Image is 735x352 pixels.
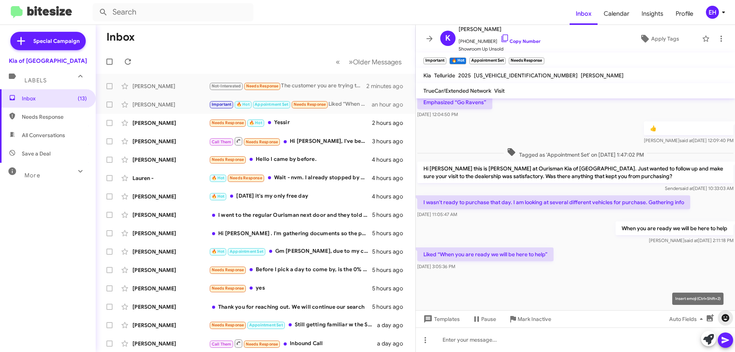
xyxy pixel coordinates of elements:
[22,95,87,102] span: Inbox
[372,119,409,127] div: 2 hours ago
[209,211,372,219] div: I went to the regular Ourisman next door and they told me I would need about 10k down
[500,38,541,44] a: Copy Number
[372,248,409,255] div: 5 hours ago
[699,6,727,19] button: EH
[132,82,209,90] div: [PERSON_NAME]
[209,192,372,201] div: [DATE] it's my only free day
[209,303,372,311] div: Thank you for reaching out. We will continue our search
[22,113,87,121] span: Needs Response
[469,57,506,64] small: Appointment Set
[209,155,372,164] div: Hello I came by before.
[336,57,340,67] span: «
[349,57,353,67] span: »
[132,229,209,237] div: [PERSON_NAME]
[132,248,209,255] div: [PERSON_NAME]
[494,87,505,94] span: Visit
[423,72,431,79] span: Kia
[132,193,209,200] div: [PERSON_NAME]
[209,136,372,146] div: Hi [PERSON_NAME], I've been trying to set up my Kia Access account without success. Could you pos...
[372,303,409,311] div: 5 hours ago
[684,237,698,243] span: said at
[132,101,209,108] div: [PERSON_NAME]
[372,266,409,274] div: 5 hours ago
[372,285,409,292] div: 5 hours ago
[417,111,458,117] span: [DATE] 12:04:50 PM
[458,72,471,79] span: 2025
[230,175,262,180] span: Needs Response
[209,82,366,90] div: The customer you are trying to reach has already left the conversation.
[230,249,263,254] span: Appointment Set
[209,321,377,329] div: Still getting familiar w the Sportage SX Prestige and wishing there were some light interior colo...
[344,54,406,70] button: Next
[24,172,40,179] span: More
[209,229,372,237] div: Hi [PERSON_NAME] . I'm gathering documents so the process will move forward quicker.
[417,247,554,261] p: Liked “When you are ready we will be here to help”
[459,34,541,45] span: [PHONE_NUMBER]
[417,195,690,209] p: I wasn't ready to purchase that day. I am looking at several different vehicles for purchase. Gat...
[132,174,209,182] div: Lauren -
[33,37,80,45] span: Special Campaign
[372,156,409,164] div: 4 hours ago
[598,3,635,25] a: Calendar
[504,147,647,159] span: Tagged as 'Appointment Set' on [DATE] 1:47:02 PM
[132,156,209,164] div: [PERSON_NAME]
[209,247,372,256] div: Gm [PERSON_NAME], due to my current schedule, I informed [PERSON_NAME] that I would be available ...
[132,138,209,145] div: [PERSON_NAME]
[249,323,283,327] span: Appointment Set
[209,100,372,109] div: Liked “When you are ready we will be here to help”
[22,131,65,139] span: All Conversations
[649,237,733,243] span: [PERSON_NAME] [DATE] 2:11:18 PM
[209,174,372,182] div: Wait - nvm. I already stopped by a few days ago. I got mixed up with a different place.
[509,57,544,64] small: Needs Response
[417,264,455,269] span: [DATE] 3:05:36 PM
[106,31,135,43] h1: Inbox
[672,293,724,305] div: Insert emoji (Ctrl+Shift+2)
[22,150,51,157] span: Save a Deal
[422,312,460,326] span: Templates
[706,6,719,19] div: EH
[377,321,409,329] div: a day ago
[353,58,402,66] span: Older Messages
[132,303,209,311] div: [PERSON_NAME]
[209,284,372,293] div: yes
[581,72,624,79] span: [PERSON_NAME]
[212,139,232,144] span: Call Them
[209,339,377,348] div: Inbound Call
[132,119,209,127] div: [PERSON_NAME]
[372,193,409,200] div: 4 hours ago
[209,265,372,274] div: Before I pick a day to come by, is the 0% [DATE] also available for 60 months? My credit is great...
[132,266,209,274] div: [PERSON_NAME]
[670,3,699,25] a: Profile
[449,57,466,64] small: 🔥 Hot
[377,340,409,347] div: a day ago
[570,3,598,25] span: Inbox
[212,83,241,88] span: Not-Interested
[212,157,244,162] span: Needs Response
[481,312,496,326] span: Pause
[212,175,225,180] span: 🔥 Hot
[466,312,502,326] button: Pause
[459,25,541,34] span: [PERSON_NAME]
[132,211,209,219] div: [PERSON_NAME]
[246,342,278,347] span: Needs Response
[212,267,244,272] span: Needs Response
[616,221,733,235] p: When you are ready we will be here to help
[212,342,232,347] span: Call Them
[331,54,345,70] button: Previous
[209,118,372,127] div: Yessir
[423,57,446,64] small: Important
[212,102,232,107] span: Important
[366,82,409,90] div: 2 minutes ago
[24,77,47,84] span: Labels
[93,3,253,21] input: Search
[417,211,457,217] span: [DATE] 11:05:47 AM
[434,72,455,79] span: Telluride
[237,102,250,107] span: 🔥 Hot
[372,211,409,219] div: 5 hours ago
[665,185,733,191] span: Sender [DATE] 10:33:03 AM
[212,323,244,327] span: Needs Response
[423,87,491,94] span: TrueCar/Extended Network
[445,32,451,44] span: K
